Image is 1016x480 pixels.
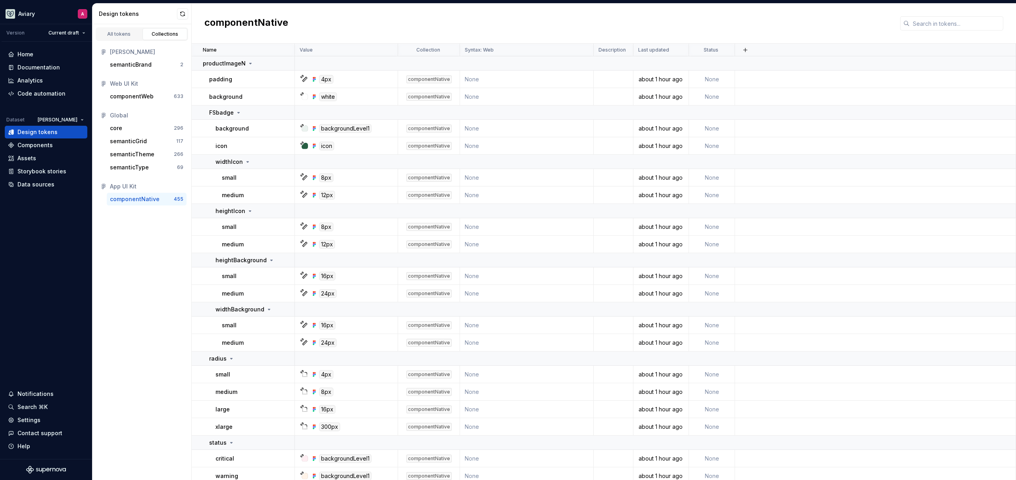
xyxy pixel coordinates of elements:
div: Global [110,111,183,119]
td: None [460,383,594,401]
input: Search in tokens... [910,16,1003,31]
td: None [460,334,594,351]
p: medium [222,240,244,248]
td: None [689,267,735,285]
div: componentNative [406,223,452,231]
a: Components [5,139,87,152]
div: 300px [319,422,340,431]
div: Design tokens [99,10,177,18]
a: Settings [5,414,87,426]
div: Dataset [6,117,25,123]
td: None [689,218,735,236]
td: None [689,317,735,334]
div: about 1 hour ago [634,240,688,248]
div: semanticType [110,163,149,171]
a: Supernova Logo [26,466,66,474]
div: about 1 hour ago [634,423,688,431]
div: 16px [319,405,335,414]
td: None [689,71,735,88]
a: Storybook stories [5,165,87,178]
td: None [689,88,735,106]
span: Current draft [48,30,79,36]
p: Value [300,47,313,53]
td: None [689,120,735,137]
p: background [209,93,242,101]
p: status [209,439,227,447]
div: semanticGrid [110,137,147,145]
a: semanticType69 [107,161,187,174]
button: Current draft [45,27,89,38]
button: componentNative455 [107,193,187,205]
p: medium [222,339,244,347]
div: [PERSON_NAME] [110,48,183,56]
div: componentNative [406,472,452,480]
td: None [689,366,735,383]
div: componentWeb [110,92,154,100]
div: backgroundLevel1 [319,454,371,463]
div: semanticBrand [110,61,152,69]
td: None [460,88,594,106]
div: Design tokens [17,128,58,136]
div: 4px [319,75,333,84]
div: Help [17,442,30,450]
p: background [216,125,249,132]
td: None [460,169,594,186]
div: 296 [174,125,183,131]
td: None [689,450,735,467]
p: productImageN [203,60,246,67]
button: AviaryA [2,5,90,22]
div: componentNative [110,195,160,203]
div: componentNative [406,423,452,431]
div: about 1 hour ago [634,174,688,182]
a: Analytics [5,74,87,87]
div: about 1 hour ago [634,455,688,463]
div: componentNative [406,321,452,329]
td: None [460,366,594,383]
div: componentNative [406,174,452,182]
div: componentNative [406,339,452,347]
p: small [222,223,237,231]
div: 633 [174,93,183,100]
p: heightIcon [216,207,245,215]
button: [PERSON_NAME] [34,114,87,125]
div: componentNative [406,455,452,463]
p: medium [222,290,244,298]
a: semanticGrid117 [107,135,187,148]
div: Version [6,30,25,36]
div: 4px [319,370,333,379]
div: about 1 hour ago [634,142,688,150]
a: semanticTheme266 [107,148,187,161]
p: radius [209,355,227,363]
div: Contact support [17,429,62,437]
a: componentWeb633 [107,90,187,103]
img: 256e2c79-9abd-4d59-8978-03feab5a3943.png [6,9,15,19]
div: 12px [319,240,335,249]
p: small [222,321,237,329]
td: None [689,137,735,155]
span: [PERSON_NAME] [38,117,77,123]
div: componentNative [406,388,452,396]
p: small [222,174,237,182]
div: componentNative [406,125,452,132]
p: warning [216,472,238,480]
p: Description [598,47,626,53]
div: 16px [319,272,335,280]
div: about 1 hour ago [634,272,688,280]
div: about 1 hour ago [634,125,688,132]
a: Data sources [5,178,87,191]
p: medium [222,191,244,199]
td: None [460,218,594,236]
div: componentNative [406,405,452,413]
td: None [460,71,594,88]
td: None [460,137,594,155]
h2: componentNative [204,16,288,31]
div: 8px [319,173,333,182]
div: Assets [17,154,36,162]
td: None [460,418,594,436]
div: Collections [145,31,185,37]
div: componentNative [406,142,452,150]
div: about 1 hour ago [634,405,688,413]
a: Documentation [5,61,87,74]
div: semanticTheme [110,150,154,158]
div: All tokens [99,31,139,37]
